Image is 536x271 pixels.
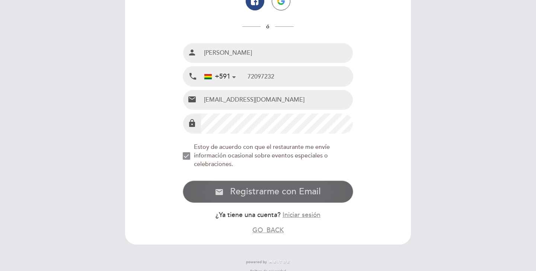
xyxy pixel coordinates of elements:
span: powered by [246,259,267,265]
input: Email [201,90,353,110]
input: Nombre y Apellido [201,43,353,63]
i: email [188,95,197,104]
span: ¿Ya tiene una cuenta? [216,211,281,219]
button: GO_BACK [252,226,284,235]
i: person [188,48,197,57]
i: email [215,188,224,197]
span: Estoy de acuerdo con que el restaurante me envíe información ocasional sobre eventos especiales o... [194,143,330,168]
div: Bolivia: +591 [201,67,239,86]
md-checkbox: NEW_MODAL_AGREE_RESTAURANT_SEND_OCCASIONAL_INFO [183,143,354,169]
span: Registrarme con Email [230,186,321,197]
button: email Registrarme con Email [183,181,354,203]
div: +591 [204,72,230,82]
i: local_phone [188,72,197,81]
input: Teléfono Móvil [248,67,353,86]
button: Iniciar sesión [283,210,320,220]
i: lock [188,119,197,128]
span: ó [261,23,275,30]
a: powered by [246,259,290,265]
img: MEITRE [269,260,290,264]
